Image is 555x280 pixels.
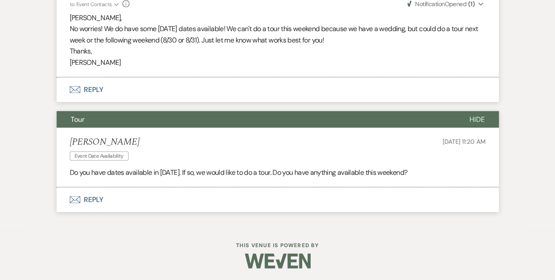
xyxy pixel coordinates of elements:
[70,152,129,161] span: Event Date Availability
[70,23,486,46] p: No worries! We do have some [DATE] dates available! We can't do a tour this weekend because we ha...
[57,78,499,102] button: Reply
[455,111,499,128] button: Hide
[70,0,120,8] button: to: Event Contacts
[469,115,485,124] span: Hide
[70,12,486,24] p: [PERSON_NAME],
[443,138,486,145] span: [DATE] 11:20 AM
[57,188,499,212] button: Reply
[57,111,455,128] button: Tour
[70,167,486,178] p: Do you have dates available in [DATE]. If so, we would like to do a tour. Do you have anything av...
[71,115,85,124] span: Tour
[245,246,311,276] img: Weven Logo
[70,1,112,8] span: to: Event Contacts
[70,137,140,148] h5: [PERSON_NAME]
[70,46,486,57] p: Thanks,
[70,57,486,68] p: [PERSON_NAME]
